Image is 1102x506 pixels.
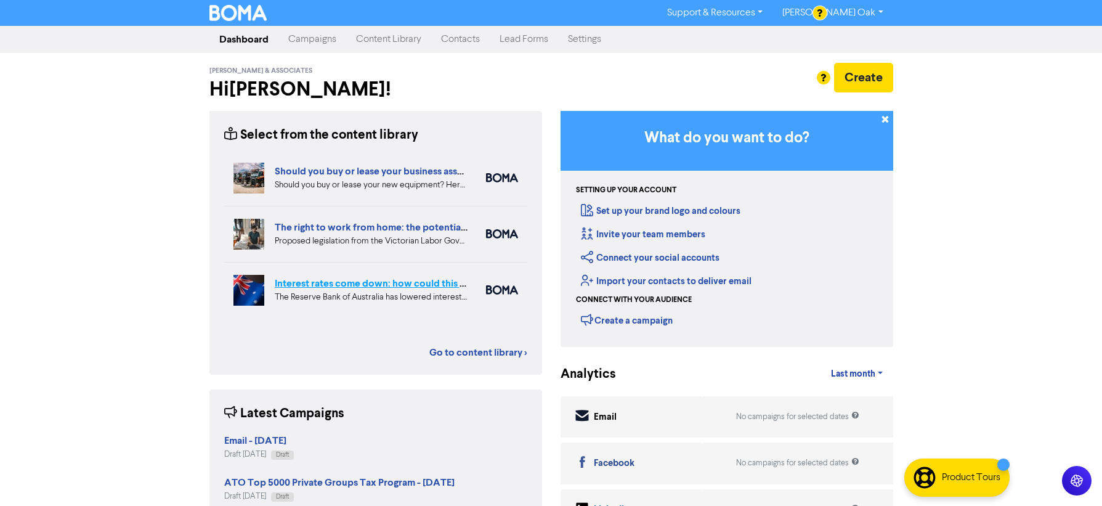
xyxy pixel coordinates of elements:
[581,275,752,287] a: Import your contacts to deliver email
[224,491,455,502] div: Draft [DATE]
[576,185,676,196] div: Setting up your account
[486,173,518,182] img: boma_accounting
[581,252,719,264] a: Connect your social accounts
[209,78,542,101] h2: Hi [PERSON_NAME] !
[224,126,418,145] div: Select from the content library
[581,205,740,217] a: Set up your brand logo and colours
[576,295,692,306] div: Connect with your audience
[224,404,344,423] div: Latest Campaigns
[224,436,286,446] a: Email - [DATE]
[594,410,617,425] div: Email
[834,63,893,92] button: Create
[224,449,294,460] div: Draft [DATE]
[561,365,601,384] div: Analytics
[275,221,642,234] a: The right to work from home: the potential impact for your employees and business
[736,457,859,469] div: No campaigns for selected dates
[579,129,875,147] h3: What do you want to do?
[346,27,431,52] a: Content Library
[224,476,455,489] strong: ATO Top 5000 Private Groups Tax Program - [DATE]
[486,229,518,239] img: boma
[736,411,859,423] div: No campaigns for selected dates
[772,3,893,23] a: [PERSON_NAME] Oak
[209,5,267,21] img: BOMA Logo
[431,27,490,52] a: Contacts
[275,277,593,290] a: Interest rates come down: how could this affect your business finances?
[276,494,289,500] span: Draft
[275,235,468,248] div: Proposed legislation from the Victorian Labor Government could offer your employees the right to ...
[594,457,634,471] div: Facebook
[561,111,893,347] div: Getting Started in BOMA
[275,291,468,304] div: The Reserve Bank of Australia has lowered interest rates. What does a drop in interest rates mean...
[429,345,527,360] a: Go to content library >
[275,179,468,192] div: Should you buy or lease your new equipment? Here are some pros and cons of each. We also can revi...
[821,362,893,386] a: Last month
[209,67,312,75] span: [PERSON_NAME] & Associates
[558,27,611,52] a: Settings
[581,229,705,240] a: Invite your team members
[224,435,286,447] strong: Email - [DATE]
[278,27,346,52] a: Campaigns
[657,3,772,23] a: Support & Resources
[209,27,278,52] a: Dashboard
[486,285,518,295] img: boma
[490,27,558,52] a: Lead Forms
[831,369,875,380] span: Last month
[224,478,455,488] a: ATO Top 5000 Private Groups Tax Program - [DATE]
[276,452,289,458] span: Draft
[275,165,475,178] a: Should you buy or lease your business assets?
[581,311,673,329] div: Create a campaign
[1040,447,1102,506] iframe: Chat Widget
